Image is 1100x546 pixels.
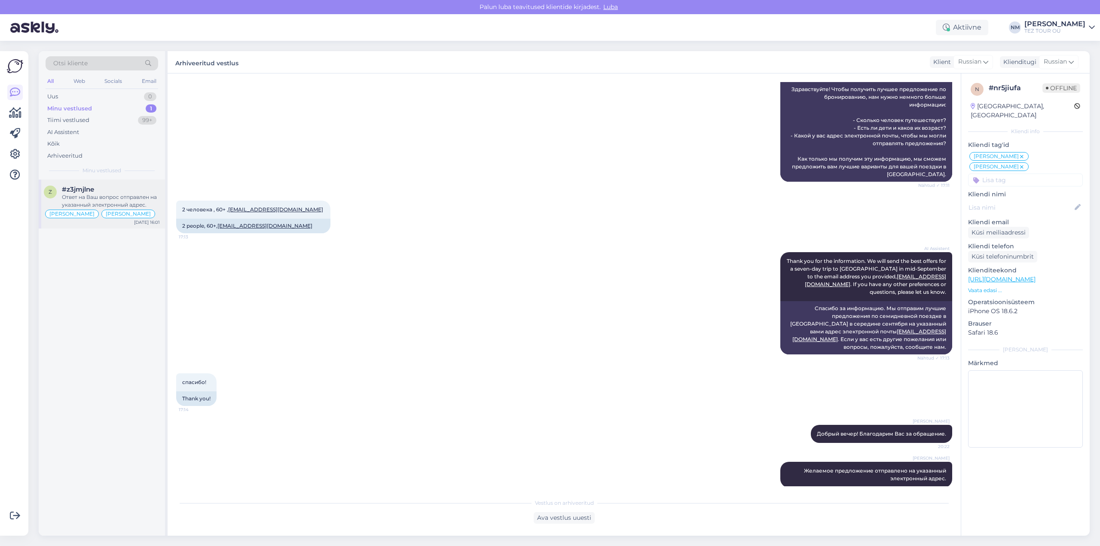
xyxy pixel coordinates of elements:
label: Arhiveeritud vestlus [175,56,238,68]
div: NM [1009,21,1021,34]
a: [EMAIL_ADDRESS][DOMAIN_NAME] [228,206,323,213]
a: [EMAIL_ADDRESS][DOMAIN_NAME] [217,223,312,229]
div: Minu vestlused [47,104,92,113]
span: [PERSON_NAME] [974,154,1019,159]
p: Klienditeekond [968,266,1083,275]
p: iPhone OS 18.6.2 [968,307,1083,316]
p: Kliendi email [968,218,1083,227]
span: 17:13 [179,234,211,240]
div: Email [140,76,158,87]
div: Tiimi vestlused [47,116,89,125]
span: Luba [601,3,620,11]
div: 99+ [138,116,156,125]
div: 2 people, 60+, [176,219,330,233]
span: Nähtud ✓ 17:11 [917,182,950,189]
div: Kliendi info [968,128,1083,135]
span: Russian [1044,57,1067,67]
span: #z3jmjlne [62,186,94,193]
div: Ответ на Ваш вопрос отправлен на указанный электронный адрес. [62,193,160,209]
span: Thank you for the information. We will send the best offers for a seven-day trip to [GEOGRAPHIC_D... [787,258,947,295]
p: Vaata edasi ... [968,287,1083,294]
div: Здравствуйте! Чтобы получить лучшее предложение по бронированию, нам нужно немного больше информа... [780,82,952,182]
span: Minu vestlused [82,167,121,174]
div: Web [72,76,87,87]
img: Askly Logo [7,58,23,74]
input: Lisa tag [968,174,1083,186]
div: Ava vestlus uuesti [534,512,595,524]
div: TEZ TOUR OÜ [1024,27,1085,34]
input: Lisa nimi [969,203,1073,212]
div: Aktiivne [936,20,988,35]
div: [DATE] 16:01 [134,219,160,226]
span: Offline [1042,83,1080,93]
a: [URL][DOMAIN_NAME] [968,275,1036,283]
div: [PERSON_NAME] [968,346,1083,354]
div: 0 [144,92,156,101]
p: Operatsioonisüsteem [968,298,1083,307]
span: [PERSON_NAME] [913,455,950,461]
span: [PERSON_NAME] [106,211,151,217]
span: Nähtud ✓ 17:13 [917,355,950,361]
p: Märkmed [968,359,1083,368]
div: Klient [930,58,951,67]
p: Safari 18.6 [968,328,1083,337]
span: [PERSON_NAME] [974,164,1019,169]
span: [PERSON_NAME] [913,418,950,424]
span: Добрый вечер! Благодарим Вас за обращение. [817,430,946,437]
span: 17:14 [179,406,211,413]
span: Otsi kliente [53,59,88,68]
a: [PERSON_NAME]TEZ TOUR OÜ [1024,21,1095,34]
div: # nr5jiufa [989,83,1042,93]
p: Kliendi nimi [968,190,1083,199]
div: Küsi telefoninumbrit [968,251,1037,262]
div: All [46,76,55,87]
p: Kliendi tag'id [968,140,1083,149]
p: Brauser [968,319,1083,328]
div: AI Assistent [47,128,79,137]
div: 1 [146,104,156,113]
div: [PERSON_NAME] [1024,21,1085,27]
span: 20:22 [917,443,950,450]
div: Uus [47,92,58,101]
div: Спасибо за информацию. Мы отправим лучшие предложения по семидневной поездке в [GEOGRAPHIC_DATA] ... [780,301,952,354]
span: AI Assistent [917,245,950,252]
div: Kõik [47,140,60,148]
div: Arhiveeritud [47,152,82,160]
div: [GEOGRAPHIC_DATA], [GEOGRAPHIC_DATA] [971,102,1074,120]
div: Socials [103,76,124,87]
div: Küsi meiliaadressi [968,227,1029,238]
span: спасибо! [182,379,206,385]
p: Kliendi telefon [968,242,1083,251]
span: n [975,86,979,92]
span: Vestlus on arhiveeritud [535,499,594,507]
span: Желаемое предложение отправлено на указанный электронный адрес. [804,467,947,482]
span: 2 человека , 60+ , [182,206,324,213]
span: z [49,189,52,195]
div: Thank you! [176,391,217,406]
div: Klienditugi [1000,58,1036,67]
span: [PERSON_NAME] [49,211,95,217]
span: Russian [958,57,981,67]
